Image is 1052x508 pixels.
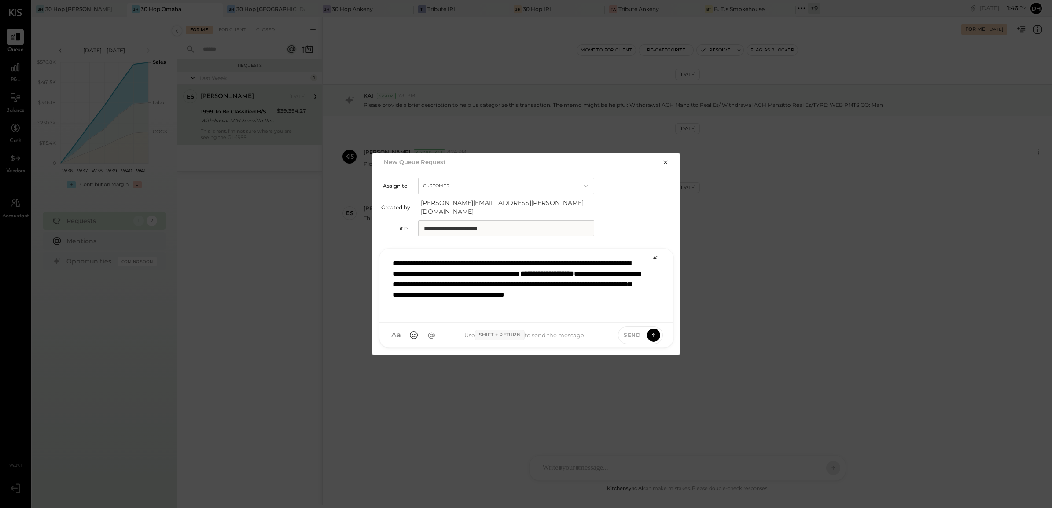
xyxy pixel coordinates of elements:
label: Created by [381,204,410,211]
button: Customer [418,178,594,194]
label: Title [381,225,408,232]
span: Send [624,331,640,339]
span: @ [428,331,435,340]
div: Use to send the message [439,330,609,340]
span: a [397,331,401,340]
label: Assign to [381,183,408,189]
h2: New Queue Request [384,158,446,165]
span: [PERSON_NAME][EMAIL_ADDRESS][PERSON_NAME][DOMAIN_NAME] [421,198,597,216]
button: @ [423,327,439,343]
span: Shift + Return [475,330,525,340]
button: Aa [388,327,404,343]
